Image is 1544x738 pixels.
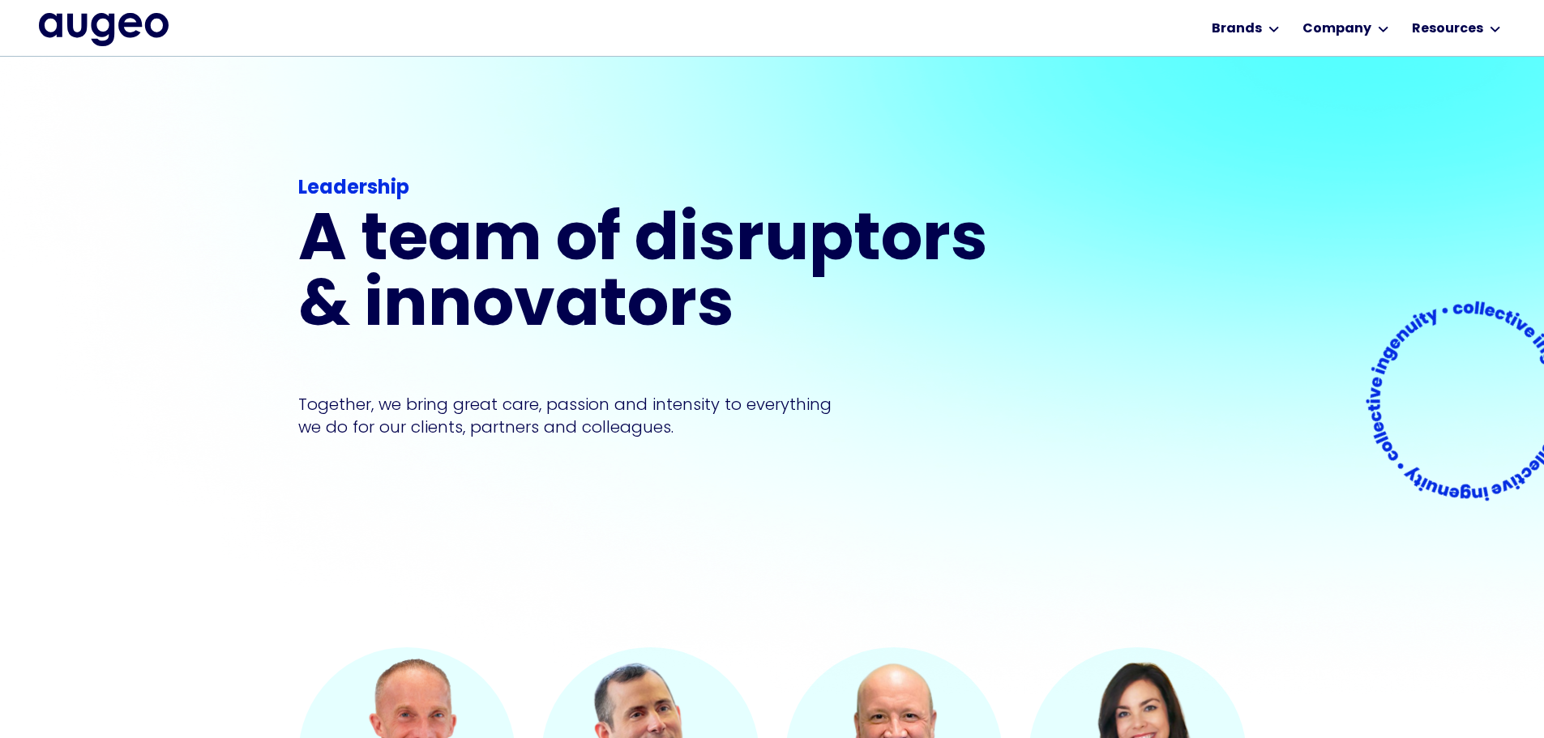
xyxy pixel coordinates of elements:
a: home [39,13,169,45]
p: Together, we bring great care, passion and intensity to everything we do for our clients, partner... [298,393,856,438]
h1: A team of disruptors & innovators [298,210,999,341]
div: Resources [1412,19,1483,39]
div: Company [1302,19,1371,39]
img: Augeo's full logo in midnight blue. [39,13,169,45]
div: Leadership [298,174,999,203]
div: Brands [1212,19,1262,39]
